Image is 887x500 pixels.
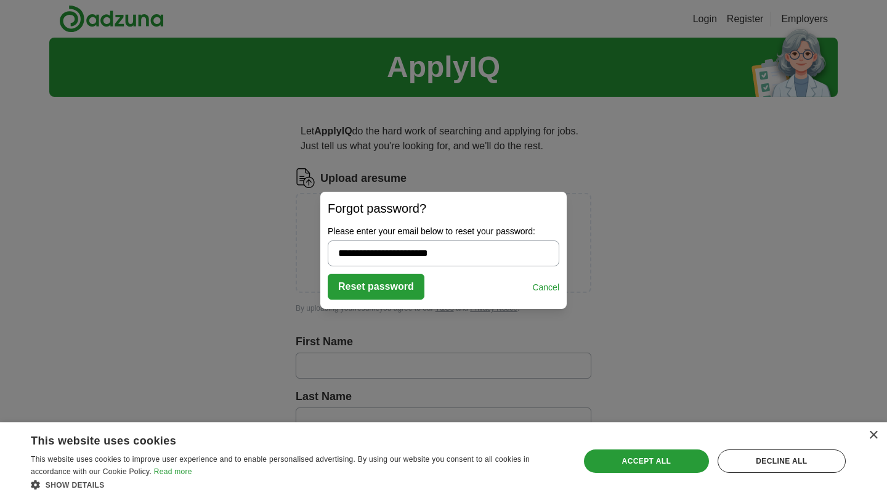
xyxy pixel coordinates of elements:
div: This website uses cookies [31,430,533,448]
span: Show details [46,481,105,490]
label: Please enter your email below to reset your password: [328,225,559,238]
a: Read more, opens a new window [154,467,192,476]
div: Accept all [584,449,709,473]
div: Show details [31,478,564,491]
div: Close [869,431,878,440]
div: Decline all [718,449,846,473]
button: Reset password [328,274,424,300]
h2: Forgot password? [328,199,559,218]
span: This website uses cookies to improve user experience and to enable personalised advertising. By u... [31,455,530,476]
a: Cancel [532,281,559,294]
